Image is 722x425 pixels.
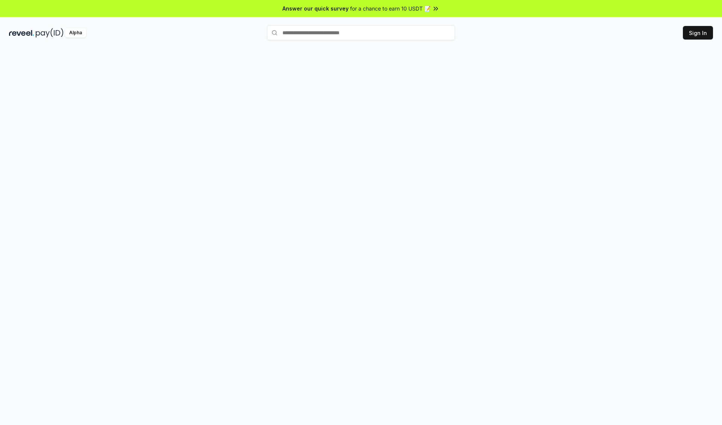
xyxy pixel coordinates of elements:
span: for a chance to earn 10 USDT 📝 [350,5,431,12]
img: reveel_dark [9,28,34,38]
button: Sign In [683,26,713,40]
img: pay_id [36,28,64,38]
span: Answer our quick survey [282,5,349,12]
div: Alpha [65,28,86,38]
